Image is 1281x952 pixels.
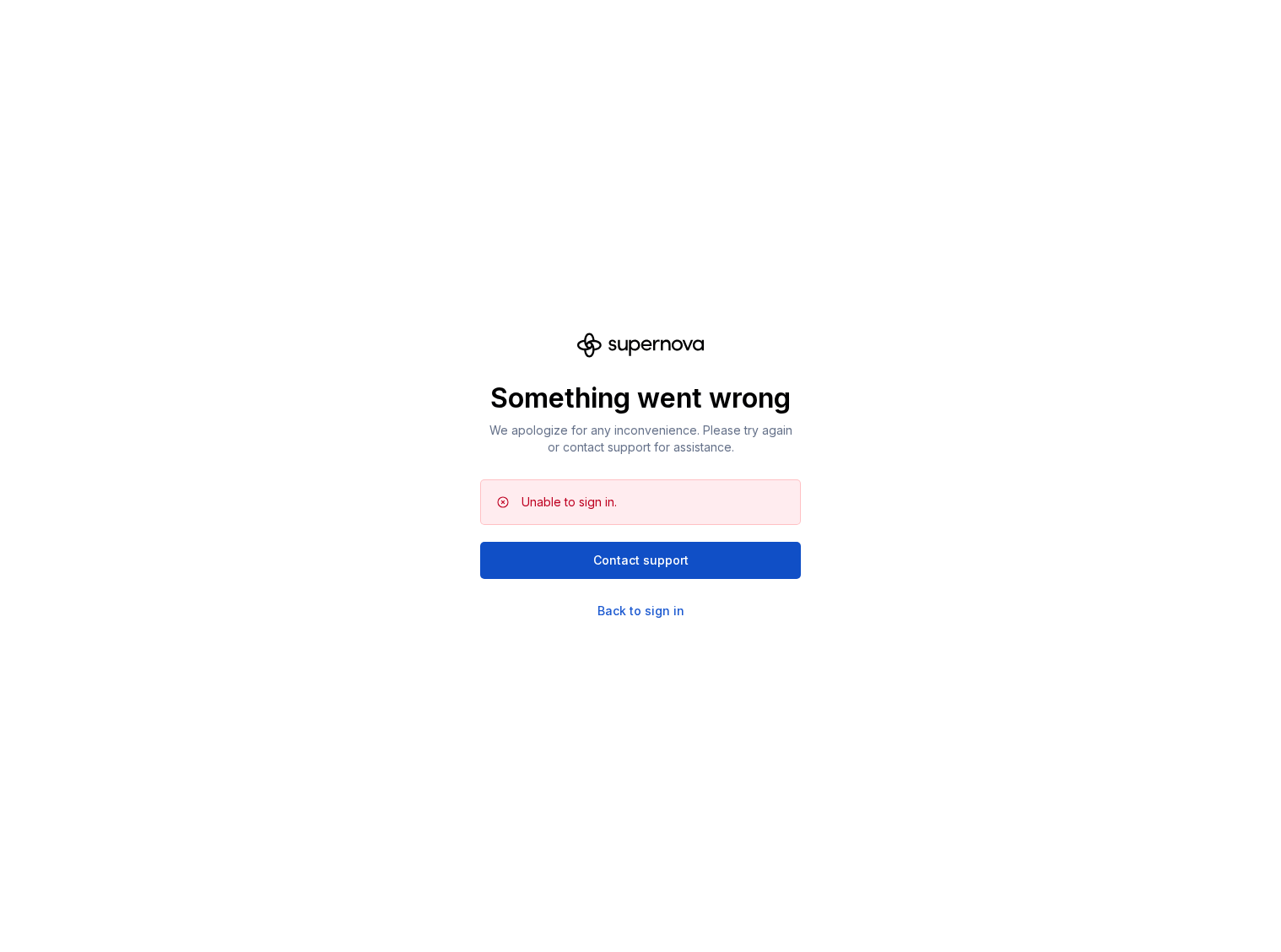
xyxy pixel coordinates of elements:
button: Contact support [480,542,801,579]
a: Back to sign in [597,603,684,619]
p: We apologize for any inconvenience. Please try again or contact support for assistance. [480,422,801,456]
span: Contact support [593,552,689,569]
p: Something went wrong [480,381,801,415]
div: Unable to sign in. [522,494,617,511]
